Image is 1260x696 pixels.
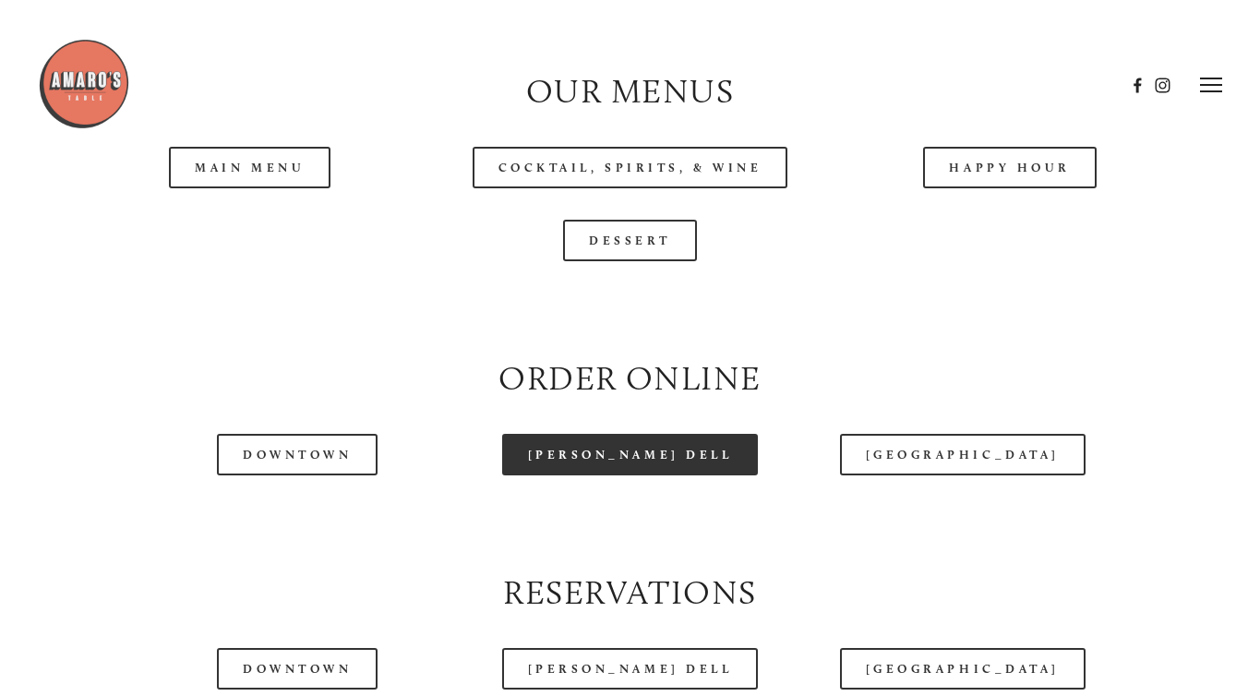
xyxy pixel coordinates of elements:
[563,220,697,261] a: Dessert
[502,648,759,690] a: [PERSON_NAME] Dell
[76,355,1184,402] h2: Order Online
[840,648,1086,690] a: [GEOGRAPHIC_DATA]
[38,38,130,130] img: Amaro's Table
[217,434,378,475] a: Downtown
[217,648,378,690] a: Downtown
[840,434,1086,475] a: [GEOGRAPHIC_DATA]
[502,434,759,475] a: [PERSON_NAME] Dell
[76,570,1184,617] h2: Reservations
